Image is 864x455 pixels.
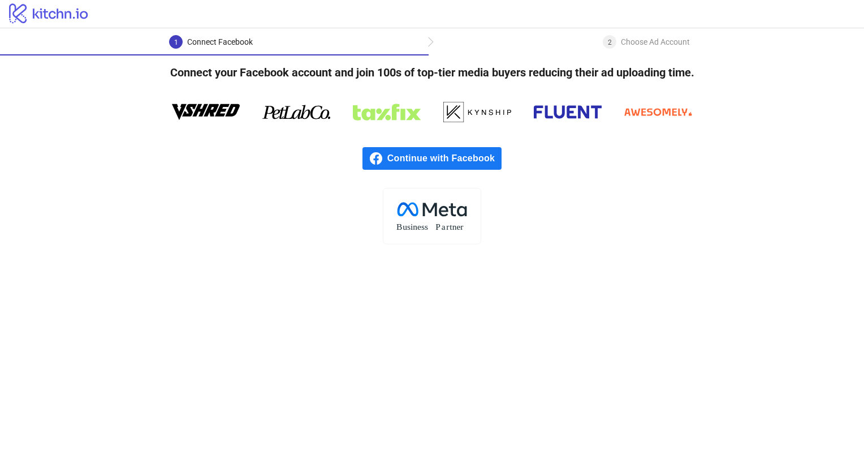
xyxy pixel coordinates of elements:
div: Choose Ad Account [621,35,690,49]
tspan: a [442,222,446,231]
div: Connect Facebook [187,35,253,49]
span: 1 [174,38,178,46]
h4: Connect your Facebook account and join 100s of top-tier media buyers reducing their ad uploading ... [152,55,712,89]
span: 2 [608,38,612,46]
tspan: P [435,222,440,231]
a: Continue with Facebook [362,147,502,170]
tspan: r [446,222,450,231]
tspan: usiness [403,222,428,231]
tspan: tner [450,222,464,231]
span: Continue with Facebook [387,147,502,170]
tspan: B [396,222,402,231]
